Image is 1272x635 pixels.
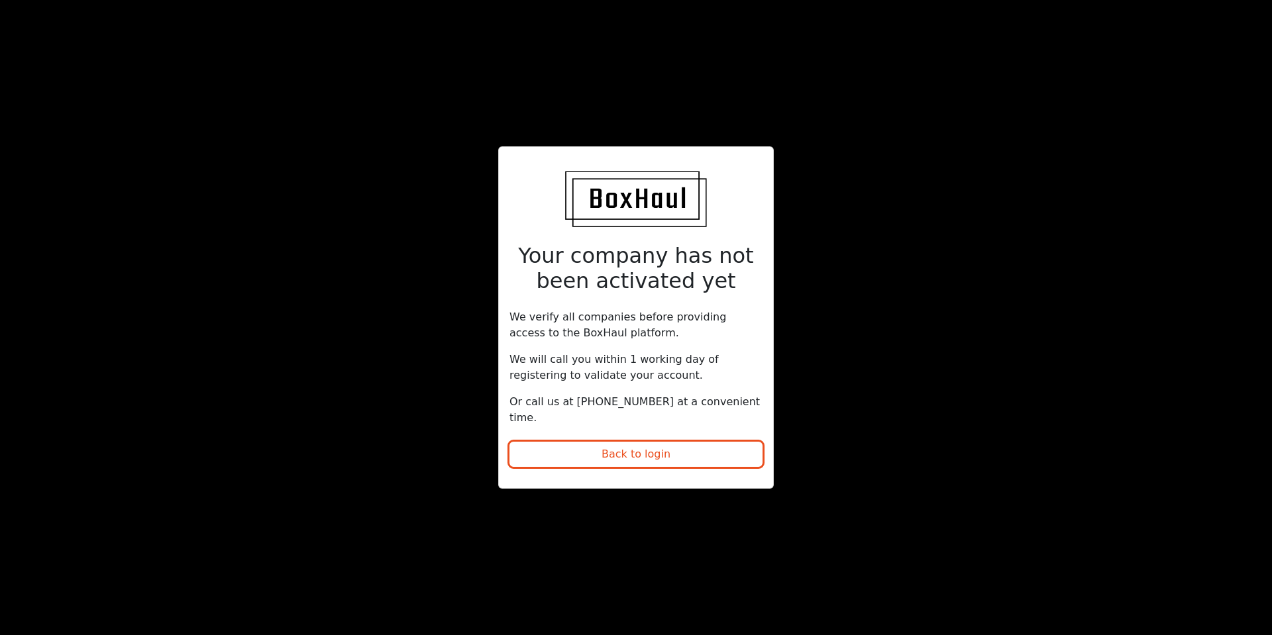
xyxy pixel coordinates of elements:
[509,442,763,467] button: Back to login
[509,309,763,341] p: We verify all companies before providing access to the BoxHaul platform.
[509,352,763,383] p: We will call you within 1 working day of registering to validate your account.
[509,436,763,477] a: Back to login
[565,171,707,227] img: BoxHaul
[509,394,763,426] p: Or call us at [PHONE_NUMBER] at a convenient time.
[509,243,763,294] h2: Your company has not been activated yet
